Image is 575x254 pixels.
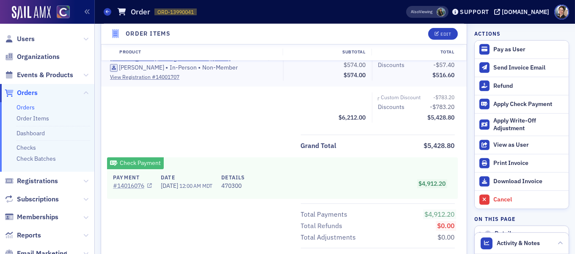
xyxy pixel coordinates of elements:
span: MDT [201,182,213,189]
h4: Order Items [126,30,171,39]
div: View as User [493,141,564,149]
span: -$57.40 [434,61,455,69]
span: 470300 [221,181,245,190]
span: • [166,64,168,72]
div: Total Payments [301,209,348,220]
div: Also [411,9,419,14]
button: Send Invoice Email [475,59,569,77]
div: Support [460,8,489,16]
h4: On this page [474,215,569,223]
a: Checks [17,144,36,151]
span: Total Refunds [301,221,346,231]
span: Activity & Notes [497,239,540,248]
button: View as User [475,136,569,154]
h4: Actions [474,30,501,37]
div: [PERSON_NAME] [119,64,164,72]
span: -$783.20 [434,94,455,100]
span: $516.60 [433,71,455,79]
div: Check Payment [107,157,164,169]
span: • [198,64,201,72]
span: Events & Products [17,70,73,80]
button: Cancel [475,190,569,209]
a: Users [5,34,35,44]
div: Total Adjustments [301,232,356,243]
span: $5,428.80 [424,141,455,150]
span: Discounts [378,61,408,70]
a: Print Invoice [475,154,569,172]
span: $4,912.20 [419,180,446,187]
div: Discounts [378,61,405,70]
div: Cancel [493,196,564,204]
div: [DOMAIN_NAME] [502,8,549,16]
span: Organizations [17,52,60,61]
div: Apply Check Payment [493,100,564,108]
a: Memberships [5,212,58,222]
a: Check Batches [17,155,56,162]
div: Refund [493,82,564,90]
button: Edit [428,28,457,40]
a: Reports [5,231,41,240]
div: Apply Write-Off Adjustment [493,117,564,132]
span: Total Payments [301,209,351,220]
a: Download Invoice [475,172,569,190]
span: Custom Discount [381,93,424,101]
img: SailAMX [12,6,51,20]
a: View Homepage [51,6,70,20]
span: Memberships [17,212,58,222]
span: Discounts [378,103,408,112]
div: Product [113,49,283,56]
div: Subtotal [283,49,371,56]
a: #14016076 [113,181,152,190]
a: Subscriptions [5,195,59,204]
button: Pay as User [475,41,569,59]
span: [DATE] [161,182,179,190]
a: Orders [17,103,35,111]
span: Reports [17,231,41,240]
span: Grand Total [301,141,340,151]
a: View Registration #14001707 [110,73,277,81]
a: Registrations [5,176,58,186]
div: Total Refunds [301,221,343,231]
span: -$783.20 [430,103,455,111]
div: Total [371,49,460,56]
div: Pay as User [493,46,564,53]
div: Print Invoice [493,159,564,167]
span: Total Adjustments [301,232,359,243]
a: Organizations [5,52,60,61]
span: Profile [554,5,569,20]
span: Brenda Astorga [437,8,446,17]
span: Registrations [17,176,58,186]
a: Dashboard [17,129,45,137]
span: Subscriptions [17,195,59,204]
h4: Details [221,173,245,181]
span: Users [17,34,35,44]
span: Details [495,230,514,237]
span: 12:00 AM [179,182,201,189]
span: $0.00 [438,233,455,241]
span: $574.00 [344,61,366,69]
div: Custom Discount [381,93,421,101]
button: Apply Check Payment [475,95,569,113]
h4: Payment [113,173,152,181]
span: $5,428.80 [428,114,455,121]
span: Viewing [411,9,432,15]
h4: Date [161,173,212,181]
button: [DOMAIN_NAME] [494,9,552,15]
span: ORD-13990041 [157,8,194,16]
span: $0.00 [437,221,455,230]
span: $574.00 [344,71,366,79]
span: Orders [17,88,38,98]
span: $4,912.20 [425,210,455,218]
span: $6,212.00 [339,114,366,121]
a: Events & Products [5,70,73,80]
button: Apply Write-Off Adjustment [475,113,569,136]
div: Discounts [378,103,405,112]
div: In-Person Non-Member [110,64,277,72]
div: Send Invoice Email [493,64,564,72]
img: SailAMX [57,6,70,19]
span: ┌ [377,95,379,101]
a: Order Items [17,114,49,122]
h1: Order [131,7,150,17]
div: Download Invoice [493,178,564,185]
